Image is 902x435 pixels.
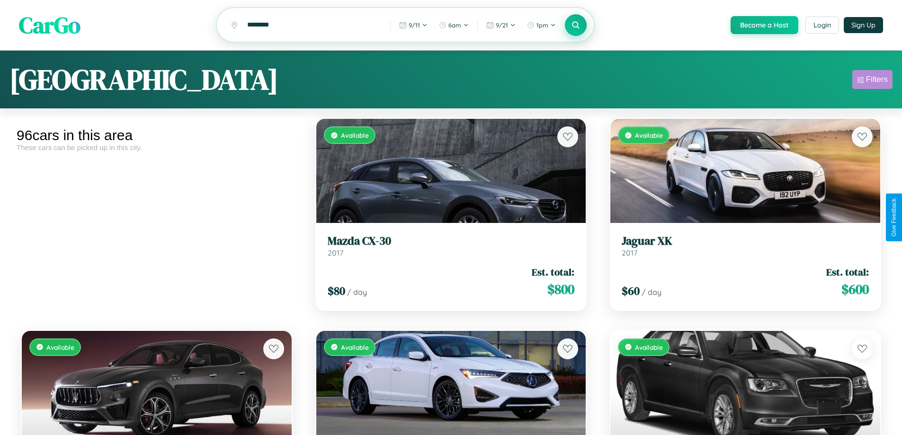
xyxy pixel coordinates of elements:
[805,17,839,34] button: Login
[622,234,869,257] a: Jaguar XK2017
[328,234,575,257] a: Mazda CX-302017
[622,248,637,257] span: 2017
[622,234,869,248] h3: Jaguar XK
[891,198,897,237] div: Give Feedback
[522,18,561,33] button: 1pm
[17,127,297,143] div: 96 cars in this area
[341,131,369,139] span: Available
[635,131,663,139] span: Available
[496,21,508,29] span: 9 / 21
[731,16,798,34] button: Become a Host
[547,280,574,299] span: $ 800
[642,287,661,297] span: / day
[19,9,80,41] span: CarGo
[536,21,548,29] span: 1pm
[341,343,369,351] span: Available
[347,287,367,297] span: / day
[17,143,297,151] div: These cars can be picked up in this city.
[532,265,574,279] span: Est. total:
[394,18,432,33] button: 9/11
[328,248,343,257] span: 2017
[866,75,888,84] div: Filters
[328,234,575,248] h3: Mazda CX-30
[826,265,869,279] span: Est. total:
[852,70,893,89] button: Filters
[482,18,520,33] button: 9/21
[328,283,345,299] span: $ 80
[46,343,74,351] span: Available
[434,18,473,33] button: 6am
[635,343,663,351] span: Available
[844,17,883,33] button: Sign Up
[841,280,869,299] span: $ 600
[448,21,461,29] span: 6am
[409,21,420,29] span: 9 / 11
[622,283,640,299] span: $ 60
[9,60,278,99] h1: [GEOGRAPHIC_DATA]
